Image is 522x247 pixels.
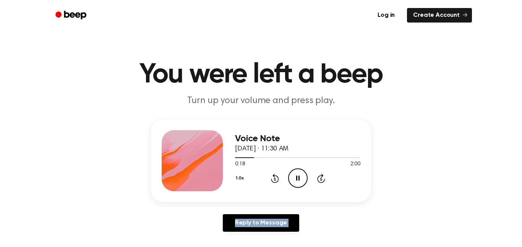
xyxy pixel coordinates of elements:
button: 1.0x [235,172,246,185]
a: Reply to Message [223,214,299,232]
a: Log in [370,6,402,24]
h1: You were left a beep [65,61,457,89]
span: 0:18 [235,160,245,168]
span: 2:00 [350,160,360,168]
a: Create Account [407,8,472,23]
span: [DATE] · 11:30 AM [235,145,289,152]
a: Beep [50,8,93,23]
p: Turn up your volume and press play. [114,95,408,107]
h3: Voice Note [235,134,360,144]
